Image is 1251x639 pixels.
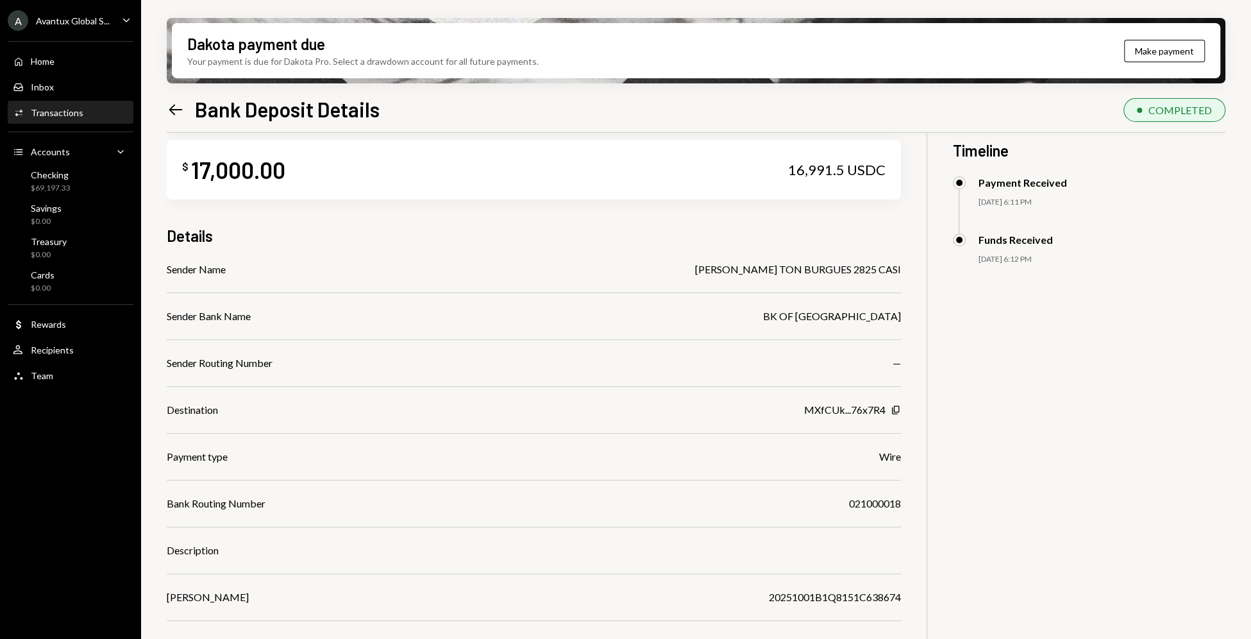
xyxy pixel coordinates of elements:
div: 16,991.5 USDC [788,161,886,179]
a: Rewards [8,312,133,336]
a: Accounts [8,140,133,163]
div: Destination [167,402,218,418]
div: Treasury [31,236,67,247]
div: COMPLETED [1148,104,1212,116]
div: Sender Routing Number [167,355,273,371]
div: Dakota payment due [187,33,325,55]
a: Checking$69,197.33 [8,166,133,196]
a: Team [8,364,133,387]
div: Bank Routing Number [167,496,265,511]
div: [DATE] 6:12 PM [978,254,1225,265]
div: $0.00 [31,283,55,294]
div: — [893,355,901,371]
div: Payment type [167,449,228,464]
div: Accounts [31,146,70,157]
div: Wire [879,449,901,464]
a: Transactions [8,101,133,124]
div: Home [31,56,55,67]
div: 021000018 [849,496,901,511]
div: Inbox [31,81,54,92]
div: Cards [31,269,55,280]
div: $0.00 [31,250,67,260]
div: Team [31,370,53,381]
div: Description [167,543,219,558]
div: Payment Received [978,176,1067,189]
a: Treasury$0.00 [8,232,133,263]
div: 17,000.00 [191,155,285,184]
div: Rewards [31,319,66,330]
div: Savings [31,203,62,214]
div: MXfCUk...76x7R4 [804,402,886,418]
a: Cards$0.00 [8,266,133,296]
div: Checking [31,169,71,180]
h1: Bank Deposit Details [195,96,380,122]
div: Recipients [31,345,74,355]
a: Home [8,49,133,72]
div: Sender Name [167,262,226,277]
div: [PERSON_NAME] [167,590,249,605]
div: Sender Bank Name [167,309,251,324]
div: [DATE] 6:11 PM [978,197,1225,208]
div: Avantux Global S... [36,15,110,26]
div: [PERSON_NAME] TON BURGUES 2825 CASI [695,262,901,277]
div: Your payment is due for Dakota Pro. Select a drawdown account for all future payments. [187,55,539,68]
div: $ [182,160,189,173]
div: $69,197.33 [31,183,71,194]
a: Savings$0.00 [8,199,133,230]
button: Make payment [1124,40,1205,62]
h3: Details [167,225,213,246]
div: 20251001B1Q8151C638674 [769,590,901,605]
div: Funds Received [978,234,1053,246]
div: BK OF [GEOGRAPHIC_DATA] [763,309,901,324]
div: A [8,10,28,31]
div: $0.00 [31,216,62,227]
a: Recipients [8,338,133,361]
div: Transactions [31,107,83,118]
a: Inbox [8,75,133,98]
h3: Timeline [953,140,1225,161]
